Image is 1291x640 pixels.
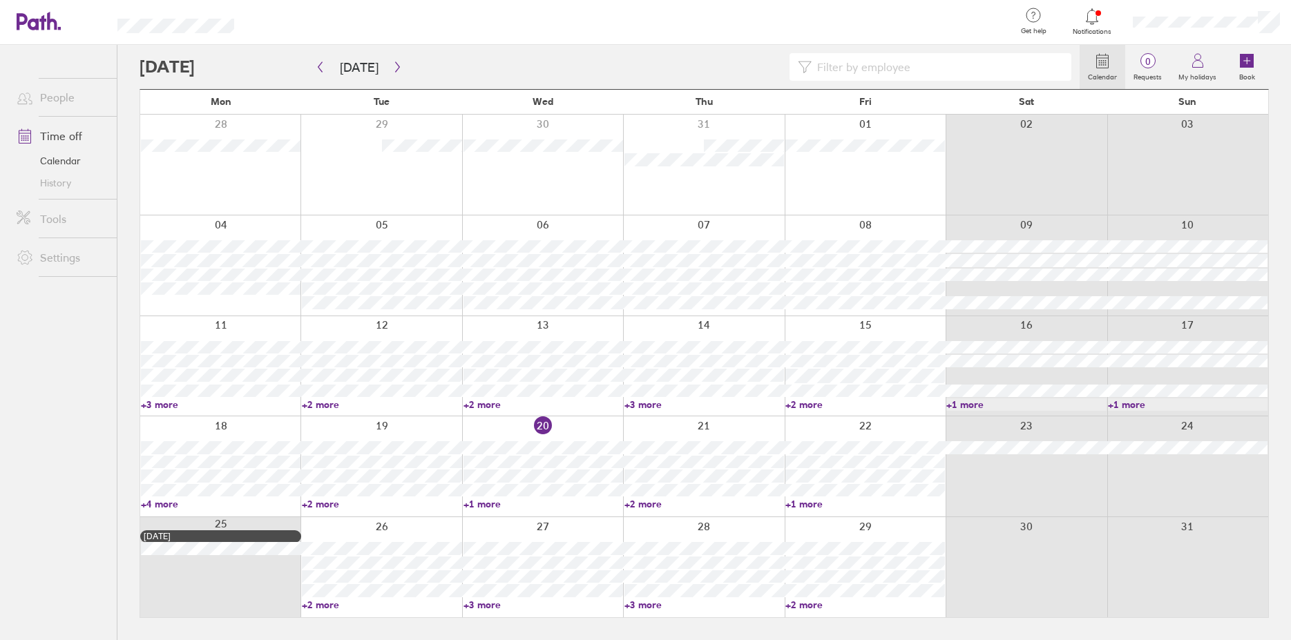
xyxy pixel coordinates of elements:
span: Notifications [1070,28,1115,36]
a: +3 more [624,599,784,611]
span: Mon [211,96,231,107]
span: Sun [1178,96,1196,107]
a: +4 more [141,498,300,510]
a: +1 more [785,498,945,510]
a: Settings [6,244,117,271]
a: Calendar [1080,45,1125,89]
a: +1 more [463,498,623,510]
span: Get help [1011,27,1056,35]
label: Calendar [1080,69,1125,81]
a: Book [1225,45,1269,89]
a: People [6,84,117,111]
a: +2 more [302,599,461,611]
span: Fri [859,96,872,107]
a: +1 more [946,398,1106,411]
a: Tools [6,205,117,233]
a: +2 more [785,398,945,411]
span: Sat [1019,96,1034,107]
div: [DATE] [144,532,298,541]
span: Wed [533,96,553,107]
button: [DATE] [329,56,390,79]
a: My holidays [1170,45,1225,89]
a: 0Requests [1125,45,1170,89]
a: +2 more [302,398,461,411]
a: History [6,172,117,194]
a: +2 more [302,498,461,510]
span: 0 [1125,56,1170,67]
a: Notifications [1070,7,1115,36]
label: Requests [1125,69,1170,81]
a: +1 more [1108,398,1268,411]
input: Filter by employee [812,54,1063,80]
a: Calendar [6,150,117,172]
a: +3 more [141,398,300,411]
a: +2 more [624,498,784,510]
label: My holidays [1170,69,1225,81]
span: Tue [374,96,390,107]
label: Book [1231,69,1263,81]
a: +2 more [785,599,945,611]
a: +3 more [463,599,623,611]
a: Time off [6,122,117,150]
span: Thu [696,96,713,107]
a: +2 more [463,398,623,411]
a: +3 more [624,398,784,411]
